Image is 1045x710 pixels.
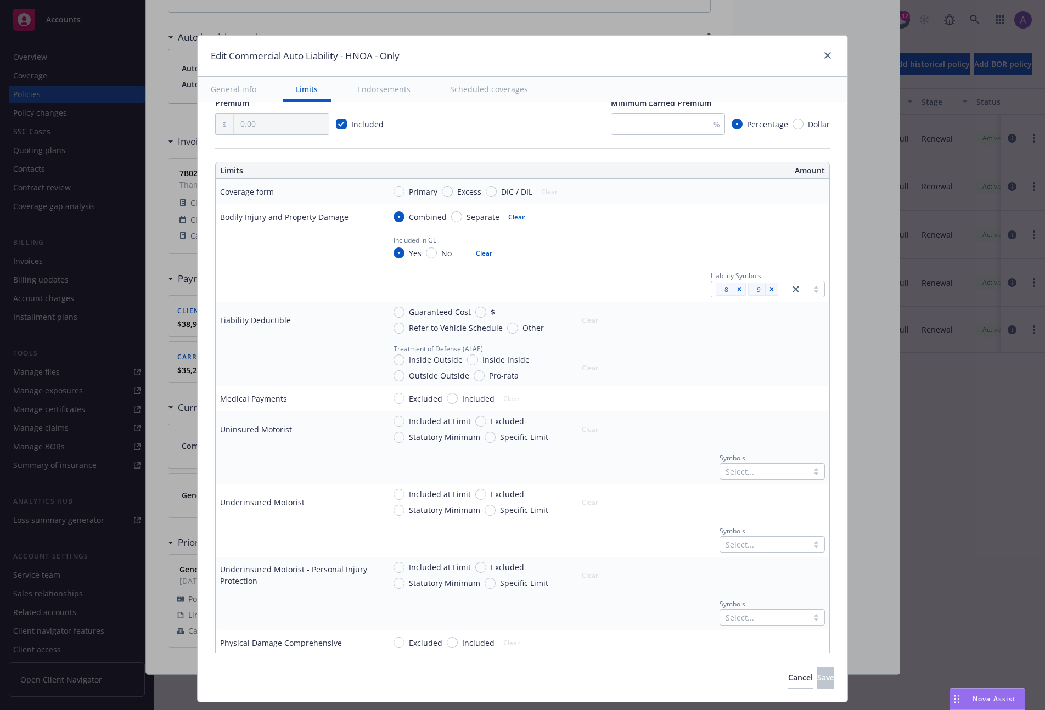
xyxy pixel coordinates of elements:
[485,578,496,589] input: Specific Limit
[950,688,1025,710] button: Nova Assist
[394,562,404,573] input: Included at Limit
[409,637,442,649] span: Excluded
[442,186,453,197] input: Excess
[457,186,481,198] span: Excess
[394,432,404,443] input: Statutory Minimum
[474,370,485,381] input: Pro-rata
[720,526,745,536] span: Symbols
[220,211,349,223] div: Bodily Injury and Property Damage
[711,271,761,280] span: Liability Symbols
[724,284,728,295] span: 8
[409,504,480,516] span: Statutory Minimum
[409,577,480,589] span: Statutory Minimum
[211,49,400,63] h1: Edit Commercial Auto Liability - HNOA - Only
[451,211,462,222] input: Separate
[491,561,524,573] span: Excluded
[394,186,404,197] input: Primary
[344,77,424,102] button: Endorsements
[482,354,530,365] span: Inside Inside
[234,114,329,134] input: 0.00
[220,186,274,198] div: Coverage form
[220,424,292,435] div: Uninsured Motorist
[469,245,499,261] button: Clear
[409,306,471,318] span: Guaranteed Cost
[500,431,548,443] span: Specific Limit
[467,354,478,365] input: Inside Inside
[220,564,376,587] div: Underinsured Motorist - Personal Injury Protection
[198,77,269,102] button: General info
[394,344,483,353] span: Treatment of Defense (ALAE)
[720,599,745,608] span: Symbols
[409,415,471,427] span: Included at Limit
[409,370,469,381] span: Outside Outside
[447,393,458,404] input: Included
[426,247,437,258] input: No
[491,415,524,427] span: Excluded
[394,637,404,648] input: Excluded
[394,247,404,258] input: Yes
[351,119,384,129] span: Included
[529,162,829,179] th: Amount
[447,637,458,648] input: Included
[489,370,519,381] span: Pro-rata
[409,322,503,334] span: Refer to Vehicle Schedule
[220,314,291,326] div: Liability Deductible
[394,235,436,245] span: Included in GL
[507,323,518,334] input: Other
[409,247,422,259] span: Yes
[394,393,404,404] input: Excluded
[485,505,496,516] input: Specific Limit
[491,306,495,318] span: $
[475,562,486,573] input: Excluded
[485,432,496,443] input: Specific Limit
[394,489,404,500] input: Included at Limit
[409,561,471,573] span: Included at Limit
[441,247,452,259] span: No
[394,211,404,222] input: Combined
[522,322,544,334] span: Other
[500,577,548,589] span: Specific Limit
[500,504,548,516] span: Specific Limit
[475,307,486,318] input: $
[475,416,486,427] input: Excluded
[216,162,461,179] th: Limits
[283,77,331,102] button: Limits
[394,354,404,365] input: Inside Outside
[220,393,287,404] div: Medical Payments
[973,694,1016,703] span: Nova Assist
[409,186,437,198] span: Primary
[713,119,720,130] span: %
[409,488,471,500] span: Included at Limit
[220,637,342,649] div: Physical Damage Comprehensive
[394,323,404,334] input: Refer to Vehicle Schedule
[409,431,480,443] span: Statutory Minimum
[720,453,745,463] span: Symbols
[220,497,305,508] div: Underinsured Motorist
[409,211,447,223] span: Combined
[491,488,524,500] span: Excluded
[611,98,711,108] span: Minimum Earned Premium
[394,578,404,589] input: Statutory Minimum
[720,284,728,295] span: 8
[502,209,531,224] button: Clear
[475,489,486,500] input: Excluded
[950,689,964,709] div: Drag to move
[437,77,541,102] button: Scheduled coverages
[394,416,404,427] input: Included at Limit
[462,393,495,404] span: Included
[394,307,404,318] input: Guaranteed Cost
[501,186,532,198] span: DIC / DIL
[409,393,442,404] span: Excluded
[409,354,463,365] span: Inside Outside
[215,98,249,108] span: Premium
[486,186,497,197] input: DIC / DIL
[462,637,495,649] span: Included
[394,370,404,381] input: Outside Outside
[467,211,499,223] span: Separate
[394,505,404,516] input: Statutory Minimum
